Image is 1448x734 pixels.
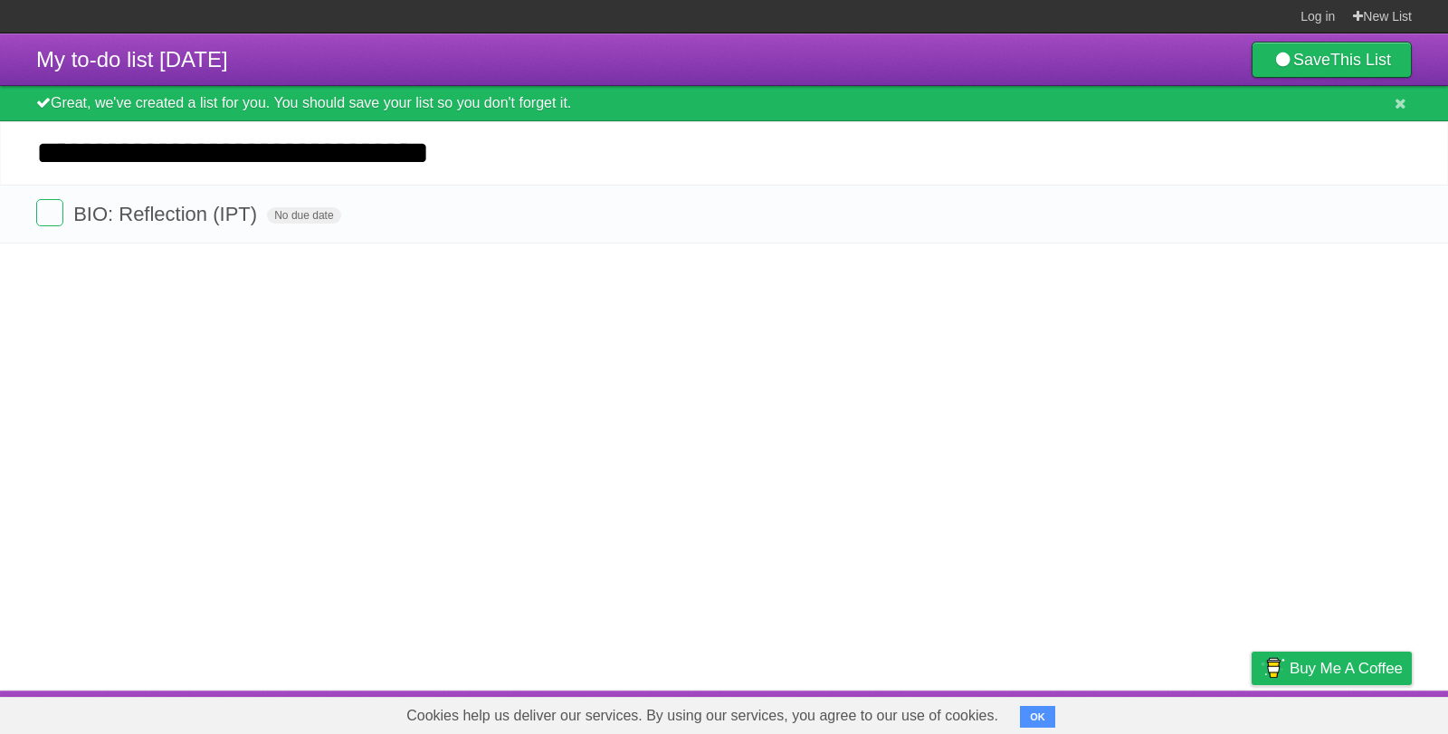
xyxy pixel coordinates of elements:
[1252,42,1412,78] a: SaveThis List
[1228,695,1275,729] a: Privacy
[1252,652,1412,685] a: Buy me a coffee
[388,698,1016,734] span: Cookies help us deliver our services. By using our services, you agree to our use of cookies.
[1330,51,1391,69] b: This List
[36,47,228,71] span: My to-do list [DATE]
[1290,653,1403,684] span: Buy me a coffee
[267,207,340,224] span: No due date
[1011,695,1049,729] a: About
[73,203,262,225] span: BIO: Reflection (IPT)
[1167,695,1206,729] a: Terms
[1071,695,1144,729] a: Developers
[36,199,63,226] label: Done
[1298,695,1412,729] a: Suggest a feature
[1261,653,1285,683] img: Buy me a coffee
[1020,706,1055,728] button: OK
